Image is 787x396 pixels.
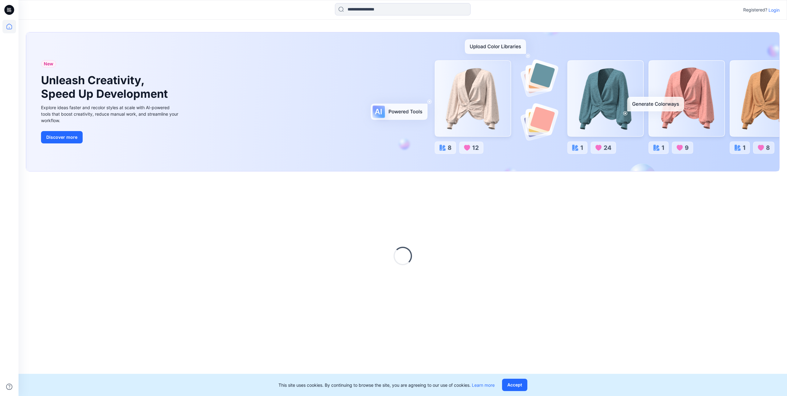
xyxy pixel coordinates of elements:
span: New [44,60,53,68]
p: Login [768,7,780,13]
p: This site uses cookies. By continuing to browse the site, you are agreeing to our use of cookies. [278,382,495,388]
h1: Unleash Creativity, Speed Up Development [41,74,171,100]
div: Explore ideas faster and recolor styles at scale with AI-powered tools that boost creativity, red... [41,104,180,124]
button: Accept [502,379,527,391]
p: Registered? [743,6,767,14]
button: Discover more [41,131,83,143]
a: Discover more [41,131,180,143]
a: Learn more [472,382,495,388]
